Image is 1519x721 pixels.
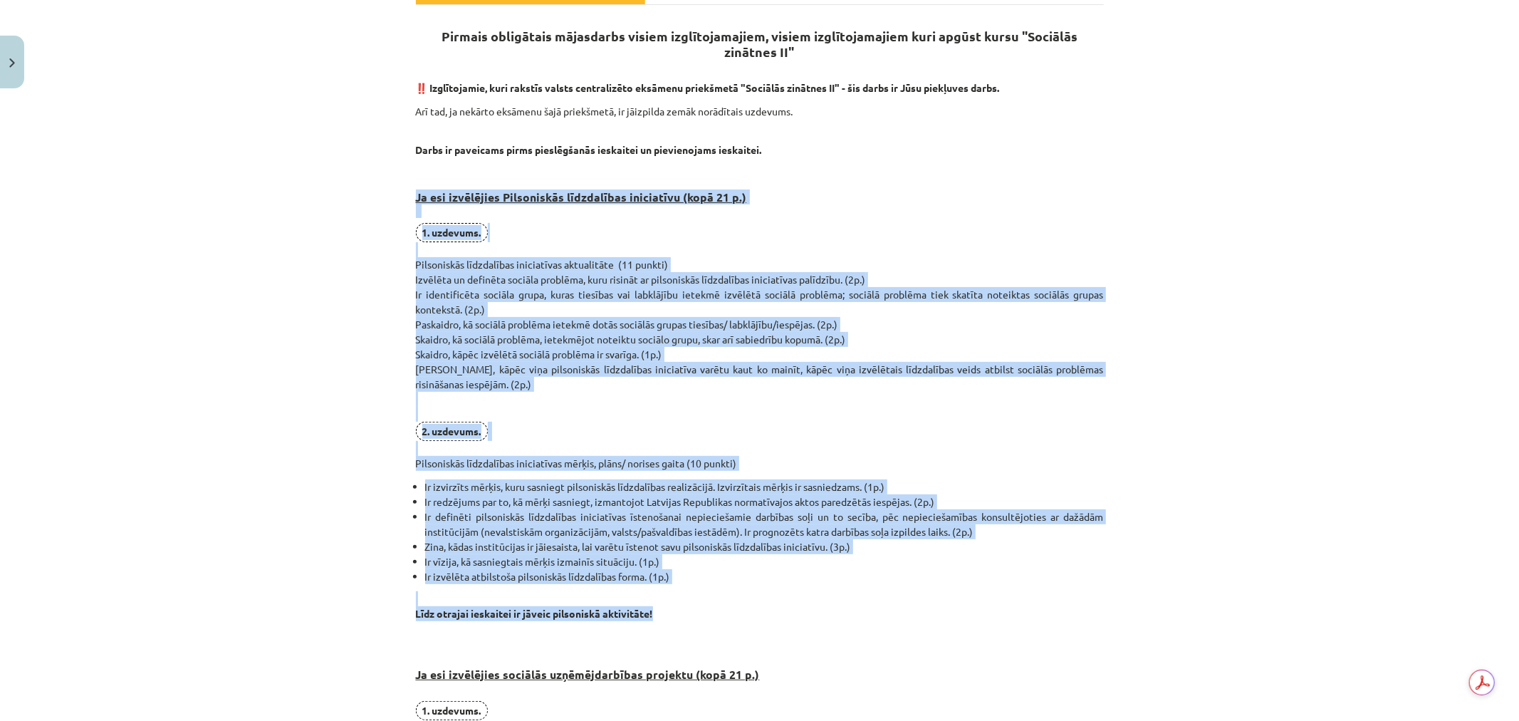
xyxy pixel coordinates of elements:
[416,223,1104,471] p: Pilsoniskās līdzdalības iniciatīvas aktualitāte (11 punkti) Izvēlēta un definēta sociāla problēma...
[442,28,1077,60] strong: Pirmais obligātais mājasdarbs visiem izglītojamajiem, visiem izglītojamajiem kuri apgūst kursu "S...
[422,425,481,437] strong: 2. uzdevums.
[416,104,1104,119] p: Arī tad, ja nekārto eksāmenu šajā priekšmetā, ir jāizpilda zemāk norādītais uzdevums.
[425,569,1104,584] li: Ir izvēlēta atbilstoša pilsoniskās līdzdalības forma. (1p.)
[425,539,1104,554] li: Zina, kādas institūcijas ir jāiesaista, lai varētu īstenot savu pilsoniskās līdzdalības iniciatīv...
[416,667,760,682] strong: Ja esi izvēlējies sociālās uzņēmējdarbības projektu (kopā 21 p.)
[416,223,488,242] span: 1. uzdevums.
[9,58,15,68] img: icon-close-lesson-0947bae3869378f0d4975bcd49f059093ad1ed9edebbc8119c70593378902aed.svg
[416,607,653,620] strong: Līdz otrajai ieskaitei ir jāveic pilsoniskā aktivitāte!
[416,190,747,204] strong: Ja esi izvēlējies Pilsoniskās līdzdalības iniciatīvu (kopā 21 p.)
[425,494,1104,509] li: Ir redzējums par to, kā mērķi sasniegt, izmantojot Latvijas Republikas normatīvajos aktos paredzē...
[425,509,1104,539] li: Ir definēti pilsoniskās līdzdalības iniciatīvas īstenošanai nepieciešamie darbības soļi un to sec...
[425,554,1104,569] li: Ir vīzija, kā sasniegtais mērķis izmainīs situāciju. (1p.)
[416,143,762,156] strong: Darbs ir paveicams pirms pieslēgšanās ieskaitei un pievienojams ieskaitei.
[416,701,488,720] span: 1. uzdevums.
[425,479,1104,494] li: Ir izvirzīts mērķis, kuru sasniegt pilsoniskās līdzdalības realizācijā. Izvirzītais mērķis ir sas...
[416,81,1000,94] strong: ‼️ Izglītojamie, kuri rakstīs valsts centralizēto eksāmenu priekšmetā "Sociālās zinātnes II" - ši...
